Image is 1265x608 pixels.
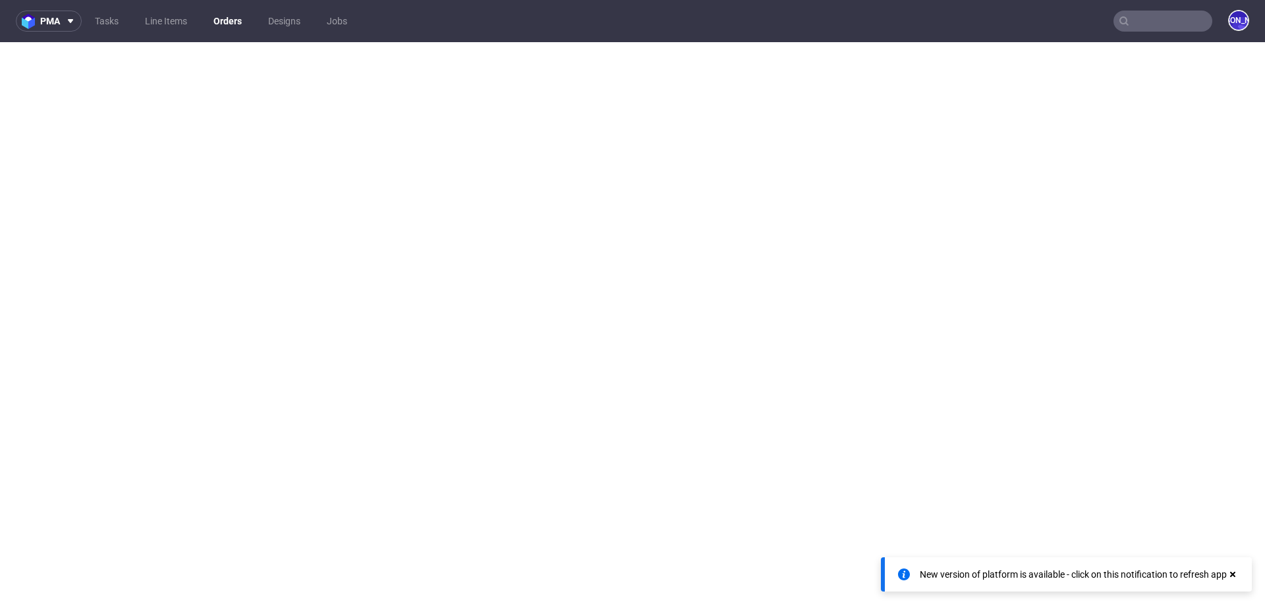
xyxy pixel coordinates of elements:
a: Jobs [319,11,355,32]
a: Tasks [87,11,126,32]
a: Line Items [137,11,195,32]
a: Designs [260,11,308,32]
img: logo [22,14,40,29]
div: New version of platform is available - click on this notification to refresh app [920,568,1227,581]
button: pma [16,11,82,32]
figcaption: [PERSON_NAME] [1229,11,1248,30]
a: Orders [206,11,250,32]
span: pma [40,16,60,26]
